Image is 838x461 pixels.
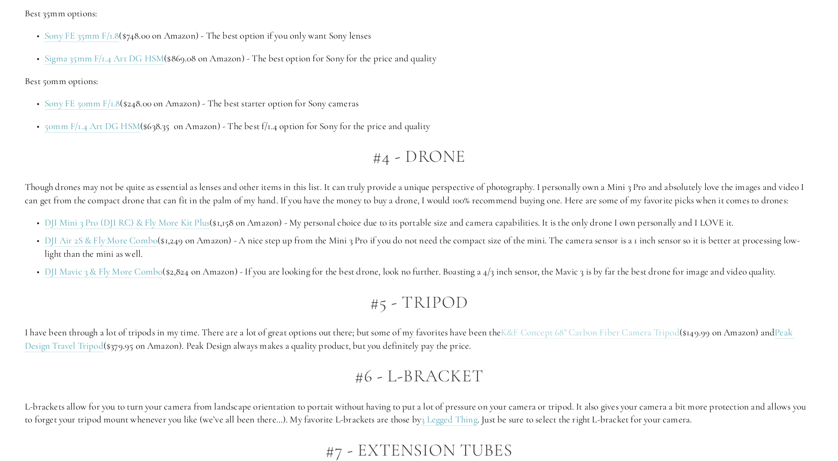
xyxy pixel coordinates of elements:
a: Sony FE 50mm F/1.8 [45,97,120,110]
h2: #6 - L-Bracket [25,367,813,386]
p: ($248.00 on Amazon) - The best starter option for Sony cameras [45,97,813,110]
p: ($638.35 on Amazon) - The best f/1.4 option for Sony for the price and quality [45,120,813,133]
p: L-brackets allow for you to turn your camera from landscape orientation to portait without having... [25,400,813,426]
p: ($1,249 on Amazon) - A nice step up from the Mini 3 Pro if you do not need the compact size of th... [45,234,813,260]
p: ($748.00 on Amazon) - The best option if you only want Sony lenses [45,29,813,43]
p: ($869.08 on Amazon) - The best option for Sony for the price and quality [45,52,813,65]
a: K&F Concept 68" Carbon Fiber Camera Tripod [501,326,680,339]
a: Peak Design Travel Tripod [25,326,794,352]
a: 3 Legged Thing [421,414,477,426]
a: Sony FE 35mm F/1.8 [45,30,119,42]
p: I have been through a lot of tripods in my time. There are a lot of great options out there; but ... [25,326,813,352]
a: 50mm F/1.4 Art DG HSM [45,120,140,133]
a: DJI Mavic 3 & Fly More Combo [45,266,162,278]
h2: #7 - Extension Tubes [25,441,813,460]
p: Best 50mm options: [25,75,813,88]
p: ($1,158 on Amazon) - My personal choice due to its portable size and camera capabilities. It is t... [45,216,813,230]
p: ($2,824 on Amazon) - If you are looking for the best drone, look no further. Boasting a 4/3 inch ... [45,265,813,278]
h2: #5 - Tripod [25,293,813,312]
a: Sigma 35mm F/1.4 Art DG HSM [45,52,164,65]
p: Though drones may not be quite as essential as lenses and other items in this list. It can truly ... [25,181,813,207]
a: DJI Mini 3 Pro (DJI RC) & Fly More Kit Plus [45,217,209,229]
h2: #4 - Drone [25,147,813,166]
p: Best 35mm options: [25,7,813,20]
a: DJI Air 2S & Fly More Combo [45,234,157,247]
